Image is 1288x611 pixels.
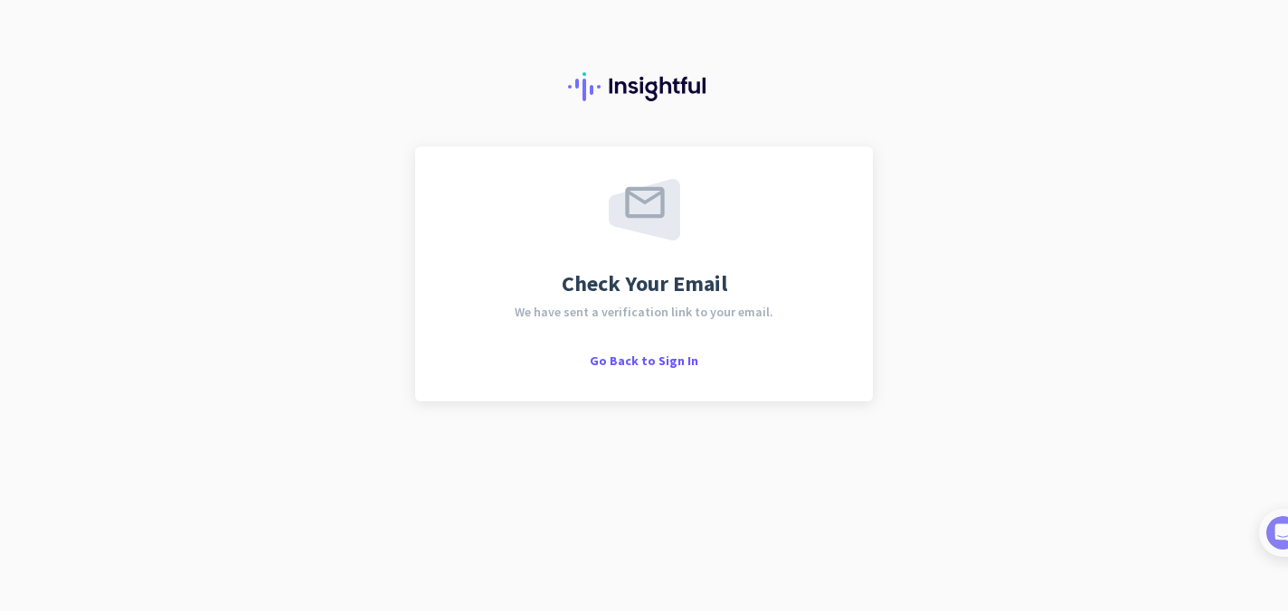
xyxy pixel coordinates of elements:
[515,305,773,318] span: We have sent a verification link to your email.
[609,179,680,240] img: email-sent
[562,273,727,295] span: Check Your Email
[590,352,698,369] span: Go Back to Sign In
[568,72,720,101] img: Insightful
